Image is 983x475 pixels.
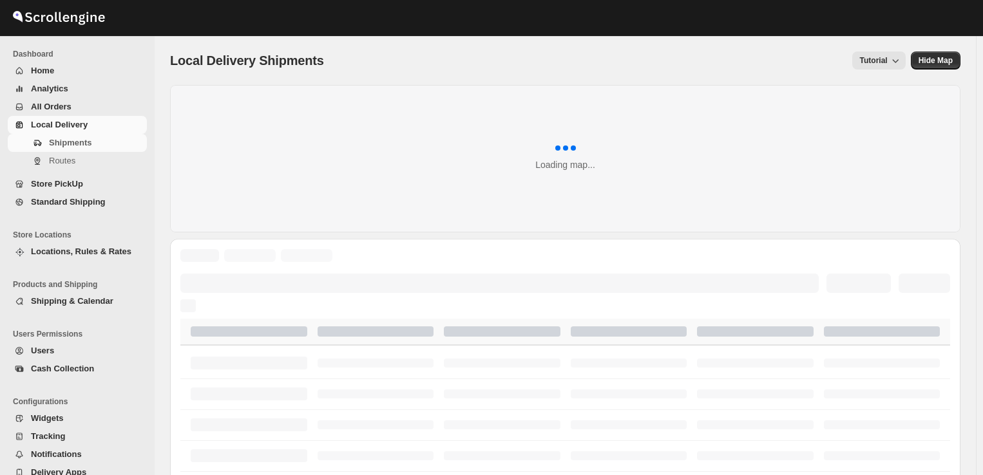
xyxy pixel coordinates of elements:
[13,49,148,59] span: Dashboard
[919,55,953,66] span: Hide Map
[860,56,888,65] span: Tutorial
[31,66,54,75] span: Home
[31,364,94,373] span: Cash Collection
[31,449,82,459] span: Notifications
[170,53,324,68] span: Local Delivery Shipments
[13,230,148,240] span: Store Locations
[852,51,906,70] button: Tutorial
[535,158,595,171] div: Loading map...
[13,279,148,290] span: Products and Shipping
[8,243,147,261] button: Locations, Rules & Rates
[49,138,91,147] span: Shipments
[8,152,147,170] button: Routes
[49,156,75,165] span: Routes
[31,179,83,189] span: Store PickUp
[31,346,54,355] span: Users
[911,51,960,70] button: Map action label
[31,247,131,256] span: Locations, Rules & Rates
[8,360,147,378] button: Cash Collection
[31,120,88,129] span: Local Delivery
[31,102,72,111] span: All Orders
[8,80,147,98] button: Analytics
[13,329,148,339] span: Users Permissions
[31,84,68,93] span: Analytics
[8,445,147,463] button: Notifications
[8,409,147,427] button: Widgets
[8,292,147,310] button: Shipping & Calendar
[31,197,106,207] span: Standard Shipping
[8,342,147,360] button: Users
[8,134,147,152] button: Shipments
[31,413,63,423] span: Widgets
[8,98,147,116] button: All Orders
[13,396,148,407] span: Configurations
[31,431,65,441] span: Tracking
[8,427,147,445] button: Tracking
[8,62,147,80] button: Home
[31,296,113,306] span: Shipping & Calendar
